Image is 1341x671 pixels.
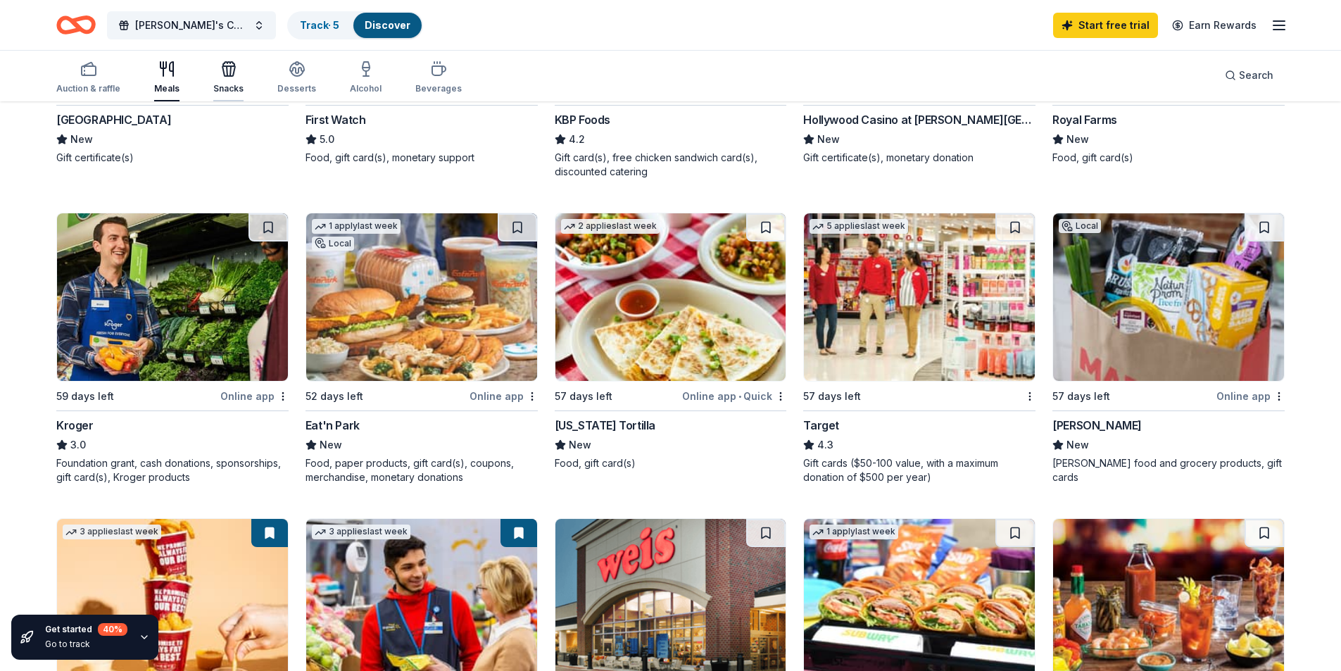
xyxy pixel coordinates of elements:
[277,83,316,94] div: Desserts
[555,388,612,405] div: 57 days left
[1164,13,1265,38] a: Earn Rewards
[555,213,786,381] img: Image for California Tortilla
[817,131,840,148] span: New
[70,437,86,453] span: 3.0
[1052,111,1117,128] div: Royal Farms
[63,525,161,539] div: 3 applies last week
[56,55,120,101] button: Auction & raffle
[312,219,401,234] div: 1 apply last week
[1239,67,1273,84] span: Search
[306,213,537,381] img: Image for Eat'n Park
[1052,456,1285,484] div: [PERSON_NAME] food and grocery products, gift cards
[803,388,861,405] div: 57 days left
[817,437,833,453] span: 4.3
[56,151,289,165] div: Gift certificate(s)
[365,19,410,31] a: Discover
[154,83,180,94] div: Meals
[107,11,276,39] button: [PERSON_NAME]'s Christmas on [GEOGRAPHIC_DATA]
[287,11,423,39] button: Track· 5Discover
[555,213,787,470] a: Image for California Tortilla2 applieslast week57 days leftOnline app•Quick[US_STATE] TortillaNew...
[555,417,655,434] div: [US_STATE] Tortilla
[57,213,288,381] img: Image for Kroger
[1052,151,1285,165] div: Food, gift card(s)
[135,17,248,34] span: [PERSON_NAME]'s Christmas on [GEOGRAPHIC_DATA]
[1059,219,1101,233] div: Local
[45,639,127,650] div: Go to track
[350,55,382,101] button: Alcohol
[1216,387,1285,405] div: Online app
[1052,417,1142,434] div: [PERSON_NAME]
[312,237,354,251] div: Local
[56,213,289,484] a: Image for Kroger59 days leftOnline appKroger3.0Foundation grant, cash donations, sponsorships, gi...
[1066,437,1089,453] span: New
[306,213,538,484] a: Image for Eat'n Park1 applylast weekLocal52 days leftOnline appEat'n ParkNewFood, paper products,...
[804,213,1035,381] img: Image for Target
[415,83,462,94] div: Beverages
[56,8,96,42] a: Home
[56,456,289,484] div: Foundation grant, cash donations, sponsorships, gift card(s), Kroger products
[415,55,462,101] button: Beverages
[312,525,410,539] div: 3 applies last week
[306,111,366,128] div: First Watch
[810,525,898,539] div: 1 apply last week
[470,387,538,405] div: Online app
[1053,213,1284,381] img: Image for MARTIN'S
[569,437,591,453] span: New
[320,131,334,148] span: 5.0
[569,131,585,148] span: 4.2
[1214,61,1285,89] button: Search
[306,388,363,405] div: 52 days left
[803,456,1035,484] div: Gift cards ($50-100 value, with a maximum donation of $500 per year)
[803,417,839,434] div: Target
[220,387,289,405] div: Online app
[1052,388,1110,405] div: 57 days left
[45,623,127,636] div: Get started
[555,151,787,179] div: Gift card(s), free chicken sandwich card(s), discounted catering
[56,111,171,128] div: [GEOGRAPHIC_DATA]
[277,55,316,101] button: Desserts
[803,111,1035,128] div: Hollywood Casino at [PERSON_NAME][GEOGRAPHIC_DATA]
[1052,213,1285,484] a: Image for MARTIN'SLocal57 days leftOnline app[PERSON_NAME]New[PERSON_NAME] food and grocery produ...
[810,219,908,234] div: 5 applies last week
[306,417,360,434] div: Eat'n Park
[738,391,741,402] span: •
[306,151,538,165] div: Food, gift card(s), monetary support
[154,55,180,101] button: Meals
[1066,131,1089,148] span: New
[98,623,127,636] div: 40 %
[56,388,114,405] div: 59 days left
[555,456,787,470] div: Food, gift card(s)
[213,83,244,94] div: Snacks
[56,83,120,94] div: Auction & raffle
[56,417,94,434] div: Kroger
[561,219,660,234] div: 2 applies last week
[320,437,342,453] span: New
[682,387,786,405] div: Online app Quick
[70,131,93,148] span: New
[803,151,1035,165] div: Gift certificate(s), monetary donation
[213,55,244,101] button: Snacks
[1053,13,1158,38] a: Start free trial
[803,213,1035,484] a: Image for Target5 applieslast week57 days leftTarget4.3Gift cards ($50-100 value, with a maximum ...
[350,83,382,94] div: Alcohol
[300,19,339,31] a: Track· 5
[306,456,538,484] div: Food, paper products, gift card(s), coupons, merchandise, monetary donations
[555,111,610,128] div: KBP Foods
